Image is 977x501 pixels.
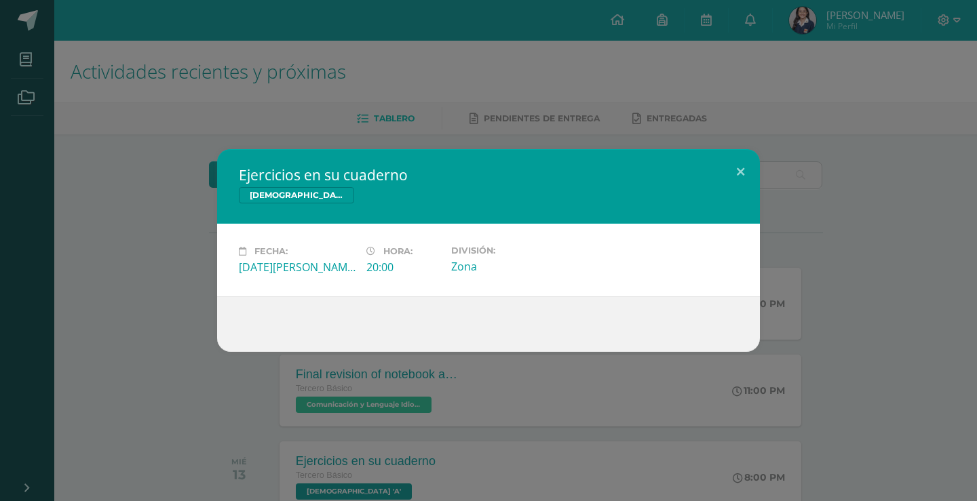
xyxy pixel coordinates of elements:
span: Fecha: [254,246,288,256]
div: 20:00 [366,260,440,275]
div: [DATE][PERSON_NAME] [239,260,356,275]
button: Close (Esc) [721,149,760,195]
h2: Ejercicios en su cuaderno [239,165,738,184]
span: [DEMOGRAPHIC_DATA] [239,187,354,203]
span: Hora: [383,246,413,256]
div: Zona [451,259,568,274]
label: División: [451,245,568,256]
